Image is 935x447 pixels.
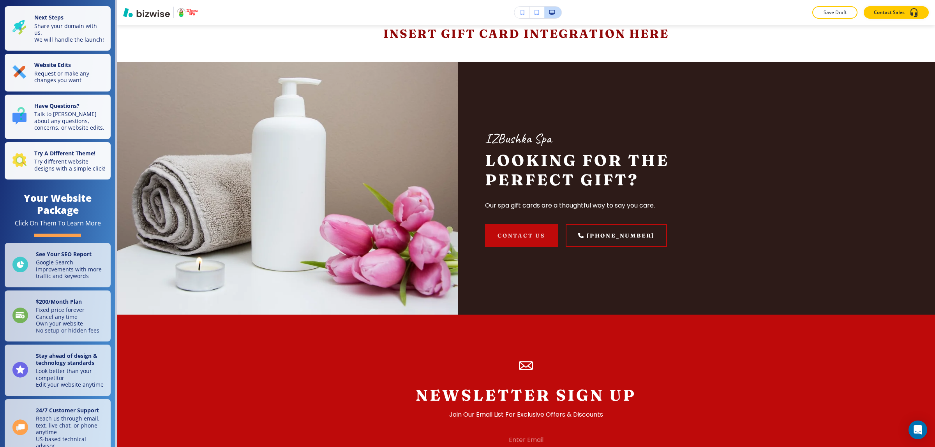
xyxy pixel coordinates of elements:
button: Have Questions?Talk to [PERSON_NAME] about any questions, concerns, or website edits. [5,95,111,139]
p: Our spa gift cards are a thoughtful way to say you care. [485,200,723,210]
a: [PHONE_NUMBER] [566,224,667,247]
button: Next StepsShare your domain with us.We will handle the launch! [5,6,111,51]
p: Look better than your competitor Edit your website anytime [36,368,106,388]
button: Website EditsRequest or make any changes you want [5,54,111,92]
p: Share your domain with us. We will handle the launch! [34,23,106,43]
span: INSERT gift card integration here [383,26,669,41]
strong: Website Edits [34,61,71,69]
div: Open Intercom Messenger [909,421,927,439]
button: Try A Different Theme!Try different website designs with a simple click! [5,142,111,180]
strong: Have Questions? [34,102,79,109]
button: CONTACT US [485,224,558,247]
div: Click On Them To Learn More [15,219,101,227]
p: Newsletter Sign up [416,385,636,405]
button: Save Draft [812,6,857,19]
strong: Try A Different Theme! [34,150,95,157]
a: Stay ahead of design & technology standardsLook better than your competitorEdit your website anytime [5,345,111,396]
a: $200/Month PlanFixed price foreverCancel any timeOwn your websiteNo setup or hidden fees [5,290,111,342]
img: Your Logo [177,8,198,17]
strong: See Your SEO Report [36,250,92,258]
button: Contact Sales [864,6,929,19]
img: Bizwise Logo [123,8,170,17]
p: Save Draft [822,9,847,16]
p: Talk to [PERSON_NAME] about any questions, concerns, or website edits. [34,111,106,131]
p: Join Our Email List For Exclusive Offers & Discounts [416,410,636,420]
p: Request or make any changes you want [34,70,106,84]
strong: Next Steps [34,14,64,21]
strong: $ 200 /Month Plan [36,298,82,305]
p: IZBushka Spa [485,130,723,148]
a: See Your SEO ReportGoogle Search improvements with more traffic and keywords [5,243,111,287]
strong: 24/7 Customer Support [36,407,99,414]
p: Try different website designs with a simple click! [34,158,106,172]
h4: Your Website Package [5,192,111,216]
p: Google Search improvements with more traffic and keywords [36,259,106,280]
strong: Stay ahead of design & technology standards [36,352,97,366]
h2: Looking for the Perfect Gift? [485,150,723,189]
p: Fixed price forever Cancel any time Own your website No setup or hidden fees [36,306,99,334]
p: Contact Sales [874,9,905,16]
